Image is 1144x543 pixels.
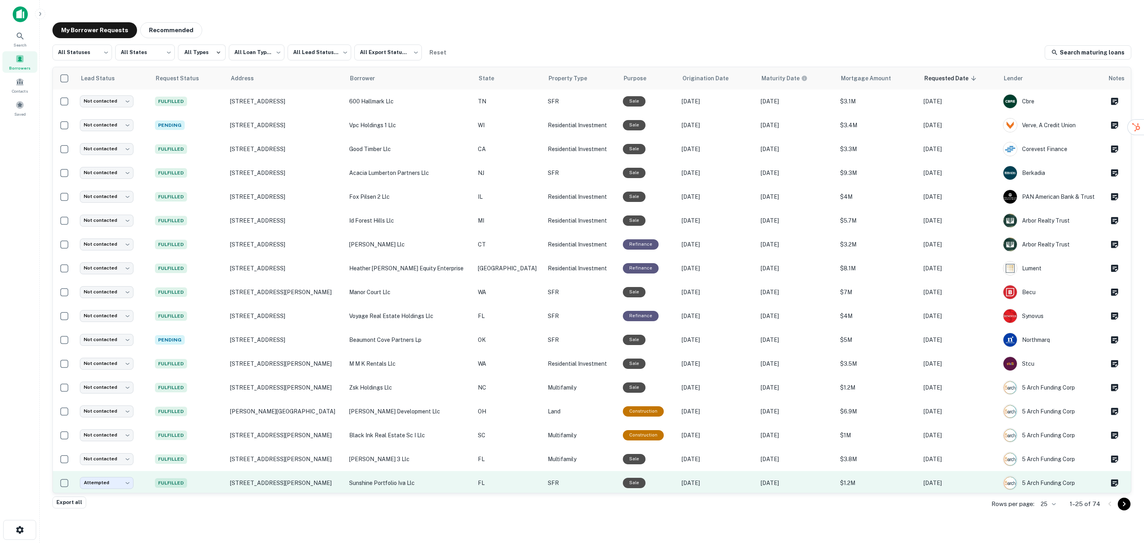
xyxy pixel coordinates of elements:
div: Berkadia [1003,166,1100,180]
p: [DATE] [761,479,832,487]
button: Create a note for this borrower request [1108,191,1121,203]
p: [DATE] [924,145,995,153]
span: Address [231,74,264,83]
p: $3.5M [840,359,916,368]
p: $3.1M [840,97,916,106]
p: [DATE] [761,216,832,225]
button: Create a note for this borrower request [1108,382,1121,394]
p: [DATE] [924,288,995,297]
button: Create a note for this borrower request [1108,429,1121,441]
p: IL [478,192,540,201]
p: $6.9M [840,407,916,416]
div: Not contacted [80,429,133,441]
p: Residential Investment [548,359,615,368]
p: MI [478,216,540,225]
p: [DATE] [761,431,832,440]
p: $1.2M [840,383,916,392]
p: [DATE] [924,359,995,368]
div: This loan purpose was for construction [623,406,664,416]
p: CT [478,240,540,249]
span: Fulfilled [155,359,187,368]
th: Lead Status [76,67,151,89]
th: Property Type [544,67,619,89]
span: Purpose [624,74,657,83]
span: Notes [1109,74,1125,83]
div: Sale [623,478,645,488]
img: picture [1003,452,1017,466]
button: Create a note for this borrower request [1108,310,1121,322]
div: 5 Arch Funding Corp [1003,404,1100,419]
p: [DATE] [761,264,832,273]
img: picture [1003,405,1017,418]
a: Search maturing loans [1045,45,1131,60]
p: [STREET_ADDRESS] [230,98,341,105]
div: Sale [623,382,645,392]
p: Residential Investment [548,192,615,201]
p: SFR [548,479,615,487]
p: [STREET_ADDRESS][PERSON_NAME] [230,432,341,439]
img: picture [1003,476,1017,490]
img: picture [1003,190,1017,204]
p: [DATE] [924,383,995,392]
p: [DATE] [682,335,753,344]
p: SC [478,431,540,440]
div: Not contacted [80,310,133,322]
p: id forest hills llc [349,216,470,225]
p: [STREET_ADDRESS] [230,122,341,129]
a: Borrowers [2,51,37,73]
p: FL [478,455,540,463]
p: $8.1M [840,264,916,273]
p: TN [478,97,540,106]
p: [DATE] [682,240,753,249]
p: m m k rentals llc [349,359,470,368]
div: All Export Statuses [354,42,422,63]
div: Sale [623,144,645,154]
p: beaumont cove partners lp [349,335,470,344]
div: This loan purpose was for refinancing [623,239,659,249]
p: [DATE] [682,264,753,273]
th: Request Status [151,67,226,89]
p: Multifamily [548,431,615,440]
h6: Maturity Date [761,74,800,83]
p: Residential Investment [548,145,615,153]
p: acacia lumberton partners llc [349,169,470,177]
img: picture [1003,214,1017,227]
p: Multifamily [548,383,615,392]
p: Residential Investment [548,240,615,249]
span: Maturity dates displayed may be estimated. Please contact the lender for the most accurate maturi... [761,74,818,83]
p: [DATE] [761,169,832,177]
p: [STREET_ADDRESS] [230,241,341,248]
p: heather [PERSON_NAME] equity enterprise [349,264,470,273]
p: [DATE] [924,455,995,463]
button: All Types [178,45,226,60]
p: [GEOGRAPHIC_DATA] [478,264,540,273]
p: [DATE] [924,240,995,249]
button: Create a note for this borrower request [1108,167,1121,179]
div: Not contacted [80,286,133,298]
div: Sale [623,192,645,202]
p: NC [478,383,540,392]
span: Fulfilled [155,478,187,488]
p: $3.8M [840,455,916,463]
p: [STREET_ADDRESS] [230,145,341,153]
p: WA [478,288,540,297]
p: [DATE] [682,97,753,106]
p: manor court llc [349,288,470,297]
p: [PERSON_NAME] 3 llc [349,455,470,463]
div: All States [115,42,175,63]
p: [DATE] [761,240,832,249]
p: [STREET_ADDRESS] [230,336,341,343]
span: Fulfilled [155,240,187,249]
p: [DATE] [761,407,832,416]
p: [DATE] [924,479,995,487]
span: Contacts [12,88,28,94]
th: Mortgage Amount [836,67,920,89]
p: [STREET_ADDRESS] [230,265,341,272]
th: Purpose [619,67,677,89]
p: OH [478,407,540,416]
p: [DATE] [924,216,995,225]
p: $1.2M [840,479,916,487]
div: Corevest Finance [1003,142,1100,156]
button: Export all [52,496,86,508]
p: [DATE] [761,97,832,106]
